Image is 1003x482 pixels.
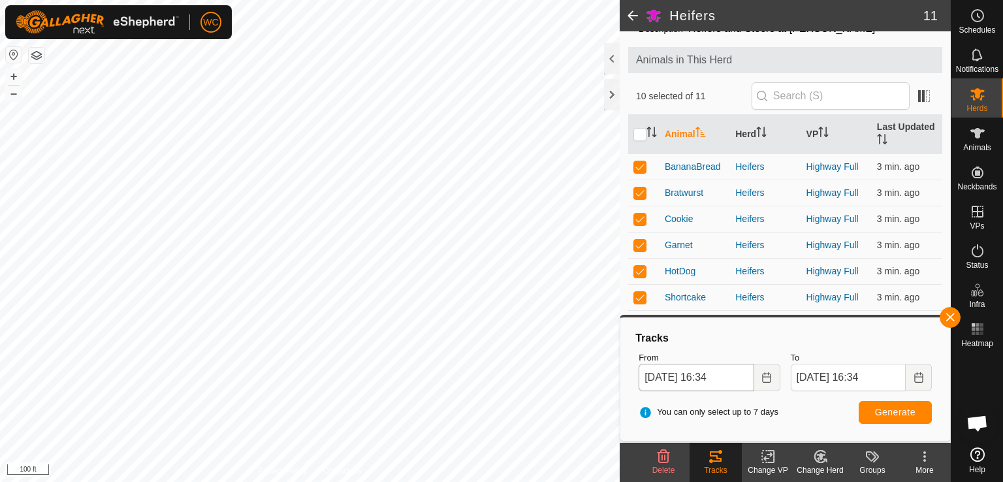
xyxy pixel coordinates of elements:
button: Reset Map [6,47,22,63]
a: Highway Full [806,292,859,302]
span: Aug 27, 2025, 4:30 PM [877,187,919,198]
div: Tracks [690,464,742,476]
span: Animals [963,144,991,152]
img: Gallagher Logo [16,10,179,34]
div: More [899,464,951,476]
div: Tracks [633,330,937,346]
div: Heifers [735,291,795,304]
p-sorticon: Activate to sort [877,136,887,146]
label: Description [639,24,683,34]
th: Last Updated [872,115,942,154]
div: Change Herd [794,464,846,476]
span: Delete [652,466,675,475]
div: Heifers [735,212,795,226]
span: Neckbands [957,183,996,191]
a: Highway Full [806,187,859,198]
a: Highway Full [806,266,859,276]
span: Help [969,466,985,474]
span: Aug 27, 2025, 4:30 PM [877,214,919,224]
a: Privacy Policy [259,465,308,477]
span: Garnet [665,238,693,252]
span: Aug 27, 2025, 4:30 PM [877,161,919,172]
div: Heifers [735,186,795,200]
span: Aug 27, 2025, 4:30 PM [877,240,919,250]
span: VPs [970,222,984,230]
h2: Heifers [669,8,923,24]
div: Heifers [735,265,795,278]
span: WC [203,16,218,29]
button: Generate [859,401,932,424]
div: Heifers [735,160,795,174]
th: VP [801,115,872,154]
a: Highway Full [806,161,859,172]
span: Aug 27, 2025, 4:30 PM [877,266,919,276]
th: Animal [660,115,730,154]
span: Heatmap [961,340,993,347]
button: Map Layers [29,48,44,63]
div: Groups [846,464,899,476]
th: Herd [730,115,801,154]
span: Notifications [956,65,998,73]
span: Shortcake [665,291,706,304]
p-sorticon: Activate to sort [695,129,706,139]
p-sorticon: Activate to sort [756,129,767,139]
a: Highway Full [806,214,859,224]
span: Schedules [959,26,995,34]
p-sorticon: Activate to sort [646,129,657,139]
p-sorticon: Activate to sort [818,129,829,139]
span: Animals in This Herd [636,52,934,68]
span: Herds [966,104,987,112]
span: Status [966,261,988,269]
span: 10 selected of 11 [636,89,752,103]
span: HotDog [665,265,695,278]
a: Contact Us [323,465,361,477]
button: Choose Date [906,364,932,391]
button: Choose Date [754,364,780,391]
div: Change VP [742,464,794,476]
input: Search (S) [752,82,910,110]
button: – [6,86,22,101]
span: You can only select up to 7 days [639,406,778,419]
span: Infra [969,300,985,308]
label: To [791,351,932,364]
a: Highway Full [806,240,859,250]
span: 11 [923,6,938,25]
span: Cookie [665,212,693,226]
span: Bratwurst [665,186,703,200]
span: Aug 27, 2025, 4:30 PM [877,292,919,302]
div: Heifers [735,238,795,252]
a: Open chat [958,404,997,443]
span: Generate [875,407,915,417]
a: Help [951,442,1003,479]
label: From [639,351,780,364]
span: BananaBread [665,160,721,174]
button: + [6,69,22,84]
